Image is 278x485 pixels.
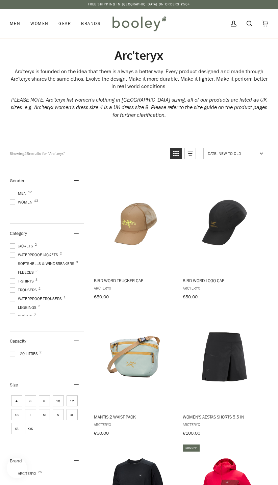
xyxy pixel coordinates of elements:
[10,178,25,184] span: Gender
[10,252,60,258] span: Waterproof Jackets
[183,444,200,452] div: 20% off
[39,409,50,420] span: Size: M
[10,382,18,388] span: Size
[60,252,62,255] span: 2
[35,269,37,273] span: 2
[67,395,78,406] span: Size: 12
[67,409,78,420] span: Size: XL
[10,351,40,357] span: - 20 Litres
[64,296,66,299] span: 1
[208,151,257,156] span: Date: New to Old
[88,2,191,7] p: Free Shipping in [GEOGRAPHIC_DATA] on Orders €50+
[10,313,34,319] span: Shorts
[11,96,267,118] em: PLEASE NOTE: Arc'teryx list women's clothing in [GEOGRAPHIC_DATA] sizing, all of our products are...
[76,261,78,264] span: 3
[10,458,22,464] span: Brand
[11,409,22,420] span: Size: 18
[94,285,177,291] span: Arc'teryx
[11,395,22,406] span: Size: 4
[25,395,36,406] span: Size: 6
[10,199,34,205] span: Women
[38,470,42,474] span: 25
[10,148,165,159] div: Showing results for "Arc'teryx"
[39,287,41,290] span: 2
[203,148,268,159] a: Sort options
[58,20,71,27] span: Gear
[10,338,26,344] span: Capacity
[35,243,37,246] span: 2
[182,171,267,302] a: Bird Word Logo Cap
[24,151,29,156] b: 25
[184,148,196,159] a: View list mode
[183,285,266,291] span: Arc'teryx
[53,9,76,38] a: Gear
[170,148,182,159] a: View grid mode
[182,179,267,264] img: Arc'Teryx Bird Word Logo Cap 24K Black - Booley Galway
[25,409,36,420] span: Size: L
[34,199,38,203] span: 13
[94,422,177,427] span: Arc'teryx
[93,315,178,401] img: Arc'Teryx Mantis 2 Waist Pack Trail Magic - Booley Galway
[94,294,109,300] span: €50.00
[93,171,178,302] a: Bird Word Trucker Cap
[10,230,27,237] span: Category
[94,430,109,436] span: €50.00
[53,409,64,420] span: Size: S
[94,277,177,284] span: Bird Word Trucker Cap
[76,9,106,38] a: Brands
[35,278,37,281] span: 3
[93,307,178,438] a: Mantis 2 Waist Pack
[10,287,39,293] span: Trousers
[10,48,268,62] h1: Arc'teryx
[11,423,22,434] span: Size: XS
[38,304,40,308] span: 2
[25,423,36,434] span: Size: XXS
[10,68,268,90] div: Arc'teryx is founded on the idea that there is always a better way. Every product designed and ma...
[30,20,48,27] span: Women
[10,269,36,275] span: Fleeces
[183,414,266,420] span: Women's Aestas Shorts 5.5 in
[53,395,64,406] span: Size: 10
[10,9,25,38] a: Men
[93,179,178,264] img: Arc'Teryx Bird Word Trucker Cap Canvas / Euphoria - Booley Galway
[39,395,50,406] span: Size: 8
[10,261,76,267] span: Softshells & Windbreakers
[10,278,36,284] span: T-Shirts
[109,14,169,33] img: Booley
[25,9,53,38] a: Women
[10,190,28,196] span: Men
[10,20,20,27] span: Men
[10,470,38,477] span: Arc'teryx
[34,313,36,317] span: 2
[183,277,266,284] span: Bird Word Logo Cap
[10,304,39,311] span: Leggings
[28,190,32,194] span: 12
[183,294,198,300] span: €50.00
[182,315,267,401] img: Arc'Teryx Women's Aestas Shorts 5.5 in Black - Booley Galway
[40,351,42,354] span: 2
[10,296,64,302] span: Waterproof Trousers
[10,243,35,249] span: Jackets
[182,307,267,438] a: Women's Aestas Shorts 5.5 in
[183,422,266,427] span: Arc'teryx
[94,414,177,420] span: Mantis 2 Waist Pack
[81,20,101,27] span: Brands
[183,430,200,436] span: €100.00
[7,458,27,478] iframe: Button to open loyalty program pop-up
